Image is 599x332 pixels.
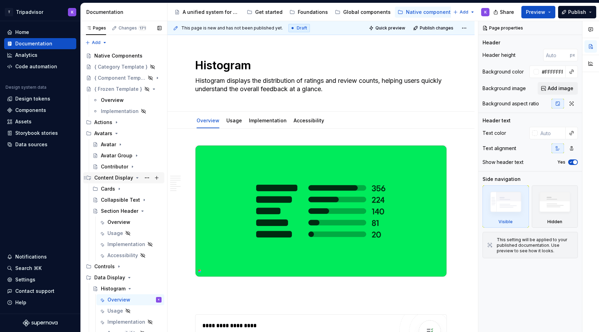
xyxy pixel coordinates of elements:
div: Data Display [83,272,164,283]
textarea: Histogram [194,57,445,74]
div: Overview [107,219,130,226]
button: Publish [558,6,596,18]
button: Preview [521,6,555,18]
div: K [484,9,487,15]
div: K [71,9,73,15]
div: Usage [224,113,245,128]
a: Settings [4,274,76,285]
button: Help [4,297,76,308]
button: Quick preview [367,23,408,33]
div: Documentation [15,40,52,47]
a: Get started [244,7,285,18]
a: { Component Template } [83,72,164,84]
a: Implementation [90,106,164,117]
div: Avatars [83,128,164,139]
div: Overview [107,296,130,303]
a: OverviewK [96,294,164,305]
div: Overview [194,113,222,128]
a: Documentation [4,38,76,49]
button: Contact support [4,286,76,297]
div: Pages [86,25,106,31]
a: Section Header [90,206,164,217]
span: Add [460,9,468,15]
a: Usage [96,305,164,316]
input: Auto [539,65,566,78]
div: Contact support [15,288,54,295]
div: Avatars [94,130,112,137]
div: Contributor [101,163,128,170]
a: Overview [96,217,164,228]
div: K [158,296,160,303]
div: Cards [90,183,164,194]
div: Header height [483,52,515,59]
div: Histogram [101,285,125,292]
button: Publish changes [411,23,457,33]
div: Native components [406,9,453,16]
div: Home [15,29,29,36]
a: Overview [90,95,164,106]
div: A unified system for every journey. [183,9,240,16]
button: Add [83,38,109,47]
input: Auto [543,49,570,61]
span: Draft [297,25,307,31]
span: Publish changes [420,25,453,31]
span: Add image [548,85,573,92]
div: Search ⌘K [15,265,42,272]
div: Analytics [15,52,37,59]
div: Design system data [6,85,46,90]
a: Implementation [96,239,164,250]
div: Implementation [246,113,289,128]
div: Global components [343,9,391,16]
span: Preview [526,9,545,16]
div: Accessibility [107,252,138,259]
a: Avatar [90,139,164,150]
span: 171 [138,25,147,31]
svg: Supernova Logo [23,320,58,326]
div: Implementation [107,318,145,325]
a: Implementation [96,316,164,327]
div: Side navigation [483,176,521,183]
div: Tripadvisor [16,9,43,16]
div: Data sources [15,141,47,148]
div: This setting will be applied to your published documentation. Use preview to see how it looks. [497,237,573,254]
div: Design tokens [15,95,50,102]
a: Components [4,105,76,116]
a: Implementation [249,117,287,123]
div: Controls [94,263,115,270]
button: Add [451,7,477,17]
div: Code automation [15,63,57,70]
div: Foundations [298,9,328,16]
a: Accessibility [294,117,324,123]
button: Add image [538,82,578,95]
div: Header [483,39,500,46]
div: Assets [15,118,32,125]
p: px [570,52,575,58]
div: { Frozen Template } [94,86,142,93]
div: Usage [107,230,123,237]
div: Text alignment [483,145,516,152]
span: Quick preview [375,25,405,31]
a: Data sources [4,139,76,150]
a: Avatar Group [90,150,164,161]
div: Collapsible Text [101,196,140,203]
div: Cards [101,185,115,192]
div: { Category Template } [94,63,148,70]
div: Content Display [83,172,164,183]
div: Components [15,107,46,114]
div: Avatar [101,141,116,148]
div: Overview [101,97,124,104]
div: Text color [483,130,506,137]
a: Assets [4,116,76,127]
a: Native Components [83,50,164,61]
button: Share [490,6,519,18]
a: Histogram [90,283,164,294]
a: Contributor [90,161,164,172]
input: Auto [538,127,566,139]
a: Usage [96,228,164,239]
div: Content Display [94,174,133,181]
div: Avatar Group [101,152,132,159]
div: Native Components [94,52,142,59]
div: Hidden [547,219,562,225]
a: Analytics [4,50,76,61]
